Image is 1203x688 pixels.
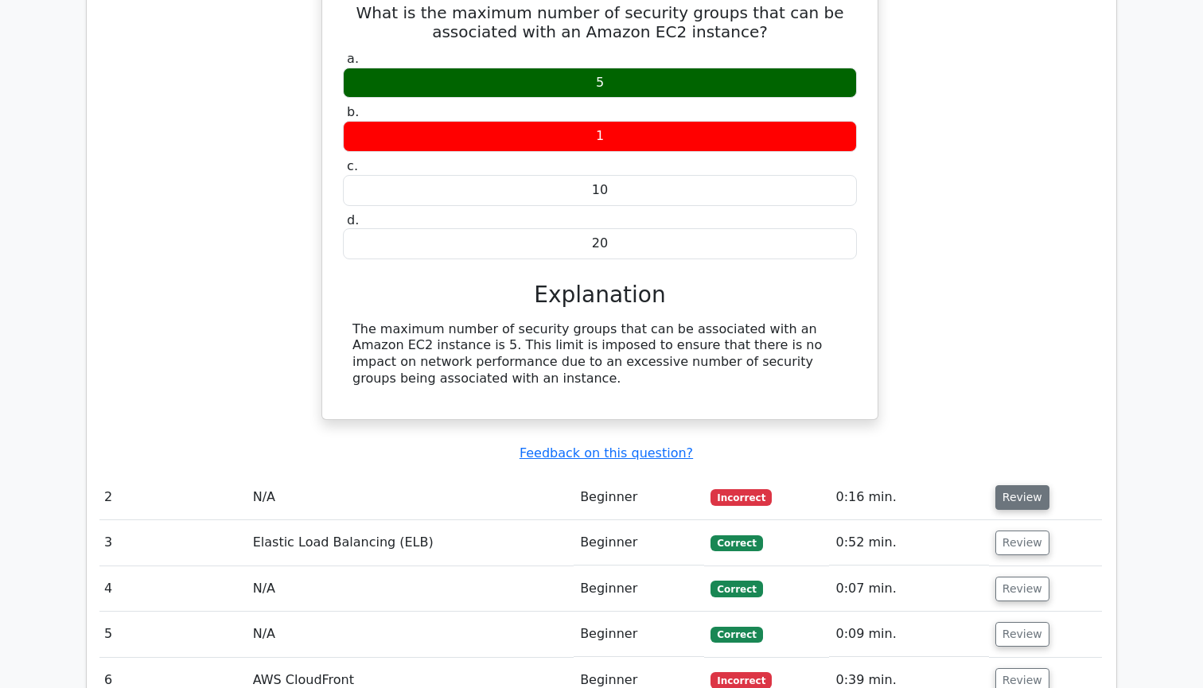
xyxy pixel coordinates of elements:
span: Correct [711,581,762,597]
td: 0:07 min. [829,566,988,612]
span: Incorrect [711,489,772,505]
span: b. [347,104,359,119]
div: The maximum number of security groups that can be associated with an Amazon EC2 instance is 5. Th... [352,321,847,387]
td: 0:52 min. [829,520,988,566]
span: c. [347,158,358,173]
span: a. [347,51,359,66]
span: d. [347,212,359,227]
div: 10 [343,175,857,206]
span: Incorrect [711,672,772,688]
td: 0:16 min. [829,475,988,520]
td: Beginner [574,566,704,612]
div: 5 [343,68,857,99]
td: Beginner [574,475,704,520]
td: 0:09 min. [829,612,988,657]
h5: What is the maximum number of security groups that can be associated with an Amazon EC2 instance? [341,3,858,41]
button: Review [995,531,1049,555]
span: Correct [711,535,762,551]
td: 4 [98,566,247,612]
span: Correct [711,627,762,643]
a: Feedback on this question? [520,445,693,461]
button: Review [995,577,1049,601]
td: Beginner [574,520,704,566]
button: Review [995,622,1049,647]
div: 20 [343,228,857,259]
td: 2 [98,475,247,520]
div: 1 [343,121,857,152]
td: Beginner [574,612,704,657]
td: 5 [98,612,247,657]
td: Elastic Load Balancing (ELB) [247,520,574,566]
button: Review [995,485,1049,510]
h3: Explanation [352,282,847,309]
td: N/A [247,566,574,612]
td: N/A [247,612,574,657]
td: N/A [247,475,574,520]
td: 3 [98,520,247,566]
